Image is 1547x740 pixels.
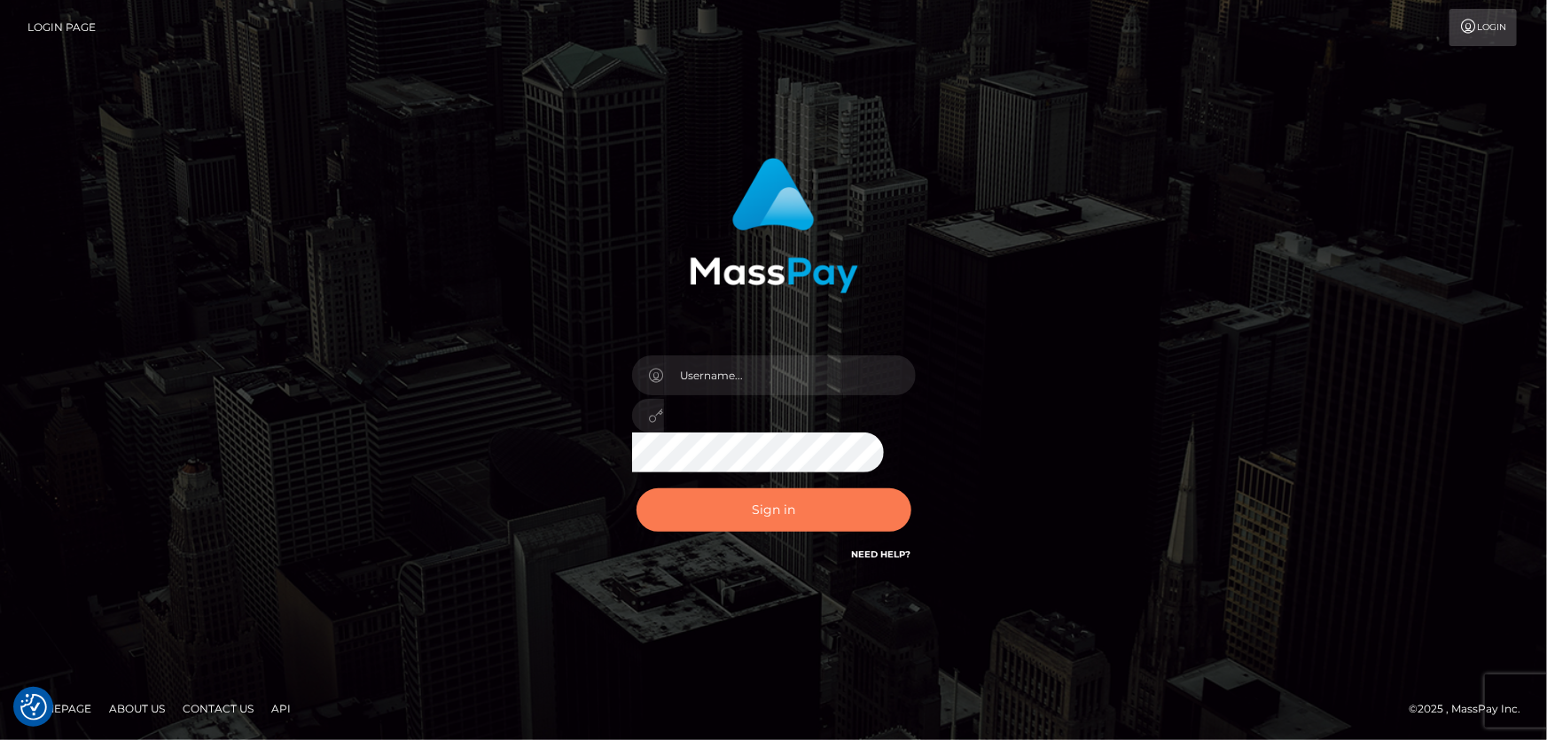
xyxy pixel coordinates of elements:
[102,695,172,722] a: About Us
[852,549,911,560] a: Need Help?
[1449,9,1517,46] a: Login
[176,695,261,722] a: Contact Us
[637,488,911,532] button: Sign in
[264,695,298,722] a: API
[690,158,858,293] img: MassPay Login
[20,694,47,721] button: Consent Preferences
[20,695,98,722] a: Homepage
[664,355,916,395] input: Username...
[20,694,47,721] img: Revisit consent button
[1409,699,1534,719] div: © 2025 , MassPay Inc.
[27,9,96,46] a: Login Page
